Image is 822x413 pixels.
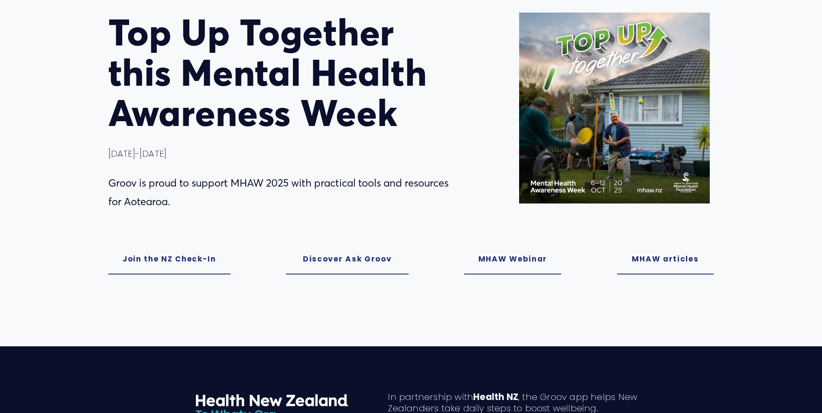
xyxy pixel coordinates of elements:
span: T [108,10,127,55]
p: Groov is proud to support MHAW 2025 with practical tools and resources for Aotearoa. [108,174,460,211]
h4: [DATE]-[DATE] [108,148,460,159]
a: Join the NZ Check-In [108,244,231,274]
a: MHAW Webinar [464,244,561,274]
h1: op Up Together this Mental Health Awareness Week [108,13,460,133]
strong: Health NZ [473,391,518,403]
a: Discover Ask Groov [286,244,409,274]
a: MHAW articles [617,244,714,274]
